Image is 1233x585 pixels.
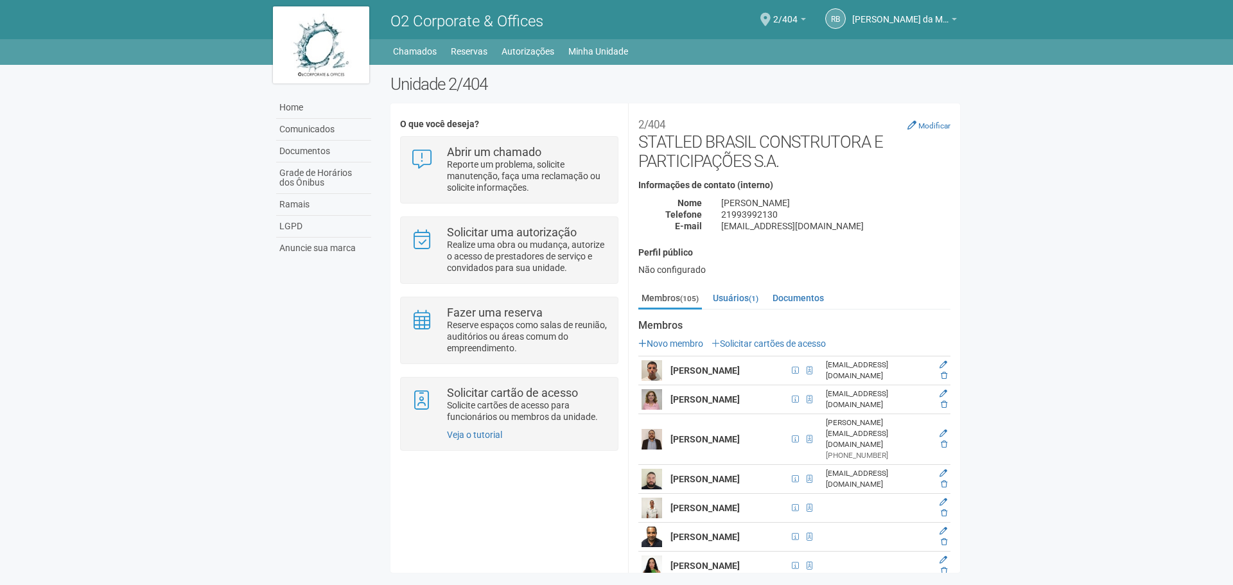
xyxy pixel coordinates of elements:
a: Excluir membro [941,371,947,380]
img: user.png [642,527,662,547]
div: [PERSON_NAME] [712,197,960,209]
a: Solicitar cartão de acesso Solicite cartões de acesso para funcionários ou membros da unidade. [410,387,608,423]
strong: Telefone [665,209,702,220]
div: 21993992130 [712,209,960,220]
div: [PHONE_NUMBER] [826,450,930,461]
a: Usuários(1) [710,288,762,308]
a: Solicitar cartões de acesso [712,338,826,349]
small: Modificar [918,121,950,130]
strong: [PERSON_NAME] [670,474,740,484]
a: Excluir membro [941,566,947,575]
span: Raul Barrozo da Motta Junior [852,2,949,24]
a: Excluir membro [941,480,947,489]
div: [EMAIL_ADDRESS][DOMAIN_NAME] [826,389,930,410]
img: user.png [642,498,662,518]
strong: [PERSON_NAME] [670,561,740,571]
a: Excluir membro [941,537,947,546]
strong: [PERSON_NAME] [670,394,740,405]
a: Excluir membro [941,440,947,449]
h4: O que você deseja? [400,119,618,129]
span: 2/404 [773,2,798,24]
img: user.png [642,360,662,381]
a: Editar membro [940,429,947,438]
a: Abrir um chamado Reporte um problema, solicite manutenção, faça uma reclamação ou solicite inform... [410,146,608,193]
a: Reservas [451,42,487,60]
a: Grade de Horários dos Ônibus [276,162,371,194]
strong: Fazer uma reserva [447,306,543,319]
a: Fazer uma reserva Reserve espaços como salas de reunião, auditórios ou áreas comum do empreendime... [410,307,608,354]
h2: STATLED BRASIL CONSTRUTORA E PARTICIPAÇÕES S.A. [638,113,950,171]
a: Membros(105) [638,288,702,310]
strong: [PERSON_NAME] [670,434,740,444]
a: Ramais [276,194,371,216]
img: logo.jpg [273,6,369,83]
a: Novo membro [638,338,703,349]
a: Editar membro [940,389,947,398]
a: Editar membro [940,527,947,536]
p: Reserve espaços como salas de reunião, auditórios ou áreas comum do empreendimento. [447,319,608,354]
a: Editar membro [940,469,947,478]
img: user.png [642,469,662,489]
div: [EMAIL_ADDRESS][DOMAIN_NAME] [826,360,930,381]
div: [PERSON_NAME][EMAIL_ADDRESS][DOMAIN_NAME] [826,417,930,450]
strong: Solicitar cartão de acesso [447,386,578,399]
a: Editar membro [940,498,947,507]
strong: Membros [638,320,950,331]
p: Solicite cartões de acesso para funcionários ou membros da unidade. [447,399,608,423]
div: Não configurado [638,264,950,275]
a: Solicitar uma autorização Realize uma obra ou mudança, autorize o acesso de prestadores de serviç... [410,227,608,274]
strong: [PERSON_NAME] [670,365,740,376]
a: Documentos [769,288,827,308]
span: O2 Corporate & Offices [390,12,543,30]
a: Excluir membro [941,400,947,409]
h2: Unidade 2/404 [390,74,960,94]
img: user.png [642,555,662,576]
p: Realize uma obra ou mudança, autorize o acesso de prestadores de serviço e convidados para sua un... [447,239,608,274]
div: [EMAIL_ADDRESS][DOMAIN_NAME] [712,220,960,232]
a: Home [276,97,371,119]
a: Autorizações [502,42,554,60]
strong: [PERSON_NAME] [670,503,740,513]
img: user.png [642,389,662,410]
a: LGPD [276,216,371,238]
p: Reporte um problema, solicite manutenção, faça uma reclamação ou solicite informações. [447,159,608,193]
a: Chamados [393,42,437,60]
h4: Perfil público [638,248,950,258]
small: 2/404 [638,118,665,131]
strong: Nome [678,198,702,208]
img: user.png [642,429,662,450]
a: Minha Unidade [568,42,628,60]
small: (1) [749,294,758,303]
a: Excluir membro [941,509,947,518]
h4: Informações de contato (interno) [638,180,950,190]
strong: Abrir um chamado [447,145,541,159]
a: Editar membro [940,360,947,369]
a: Comunicados [276,119,371,141]
a: Veja o tutorial [447,430,502,440]
div: [EMAIL_ADDRESS][DOMAIN_NAME] [826,468,930,490]
a: Editar membro [940,555,947,564]
strong: [PERSON_NAME] [670,532,740,542]
a: Anuncie sua marca [276,238,371,259]
a: RB [825,8,846,29]
small: (105) [680,294,699,303]
a: 2/404 [773,16,806,26]
a: Modificar [907,120,950,130]
strong: E-mail [675,221,702,231]
a: [PERSON_NAME] da Motta Junior [852,16,957,26]
a: Documentos [276,141,371,162]
strong: Solicitar uma autorização [447,225,577,239]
